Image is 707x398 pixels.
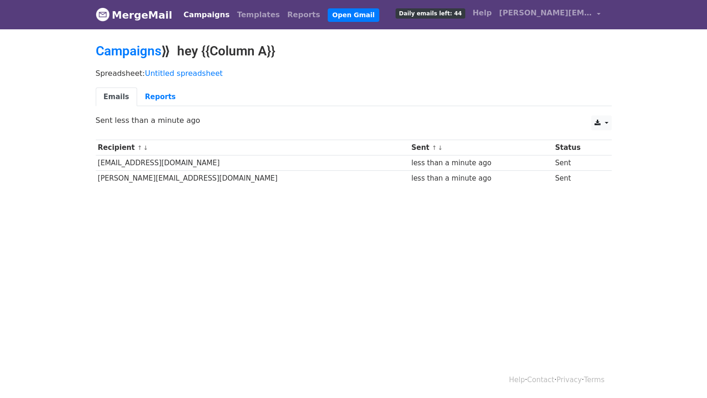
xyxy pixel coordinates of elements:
[137,144,142,151] a: ↑
[96,171,410,186] td: [PERSON_NAME][EMAIL_ADDRESS][DOMAIN_NAME]
[96,7,110,21] img: MergeMail logo
[584,376,604,384] a: Terms
[233,6,284,24] a: Templates
[553,140,604,155] th: Status
[553,171,604,186] td: Sent
[469,4,496,22] a: Help
[496,4,604,26] a: [PERSON_NAME][EMAIL_ADDRESS][DOMAIN_NAME]
[396,8,465,19] span: Daily emails left: 44
[96,43,612,59] h2: ⟫ hey {{Column A}}
[499,7,592,19] span: [PERSON_NAME][EMAIL_ADDRESS][DOMAIN_NAME]
[143,144,148,151] a: ↓
[145,69,223,78] a: Untitled spreadsheet
[509,376,525,384] a: Help
[328,8,379,22] a: Open Gmail
[392,4,469,22] a: Daily emails left: 44
[438,144,443,151] a: ↓
[409,140,553,155] th: Sent
[96,115,612,125] p: Sent less than a minute ago
[432,144,437,151] a: ↑
[96,43,161,59] a: Campaigns
[137,88,184,107] a: Reports
[96,155,410,171] td: [EMAIL_ADDRESS][DOMAIN_NAME]
[284,6,324,24] a: Reports
[553,155,604,171] td: Sent
[96,5,172,25] a: MergeMail
[527,376,554,384] a: Contact
[96,140,410,155] th: Recipient
[96,88,137,107] a: Emails
[411,173,551,184] div: less than a minute ago
[411,158,551,169] div: less than a minute ago
[556,376,581,384] a: Privacy
[180,6,233,24] a: Campaigns
[96,68,612,78] p: Spreadsheet:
